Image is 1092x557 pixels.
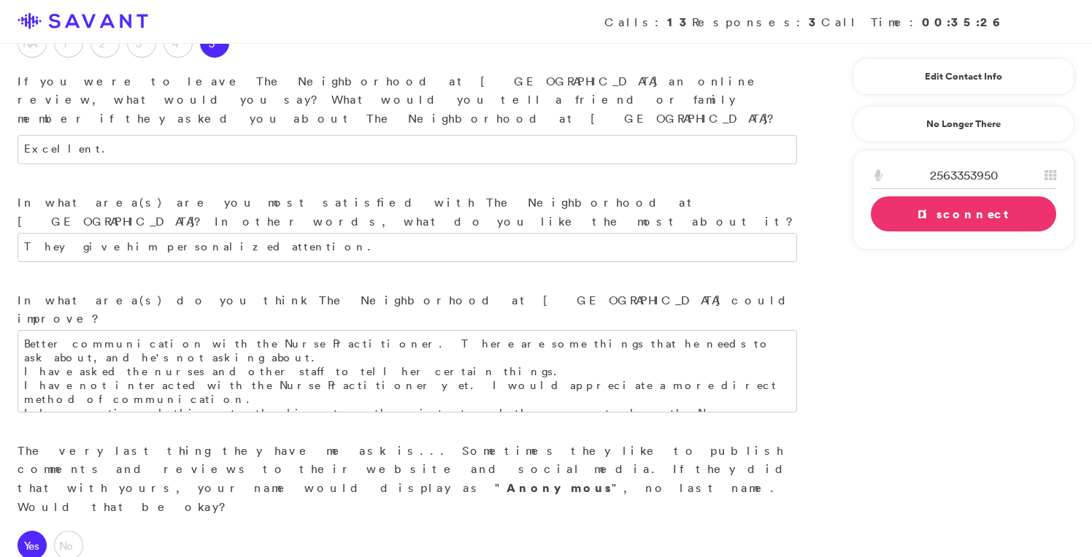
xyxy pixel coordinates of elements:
[18,193,797,231] p: In what area(s) are you most satisfied with The Neighborhood at [GEOGRAPHIC_DATA]? In other words...
[667,14,692,30] strong: 13
[18,72,797,128] p: If you were to leave The Neighborhood at [GEOGRAPHIC_DATA] an online review, what would you say? ...
[18,28,47,58] label: NA
[853,106,1074,142] a: No Longer There
[871,196,1056,231] a: Disconnect
[18,291,797,329] p: In what area(s) do you think The Neighborhood at [GEOGRAPHIC_DATA] could improve?
[871,65,1056,88] a: Edit Contact Info
[922,14,1001,30] strong: 00:35:26
[18,442,797,516] p: The very last thing they have me ask is... Sometimes they like to publish comments and reviews to...
[809,14,821,30] strong: 3
[507,480,612,496] strong: Anonymous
